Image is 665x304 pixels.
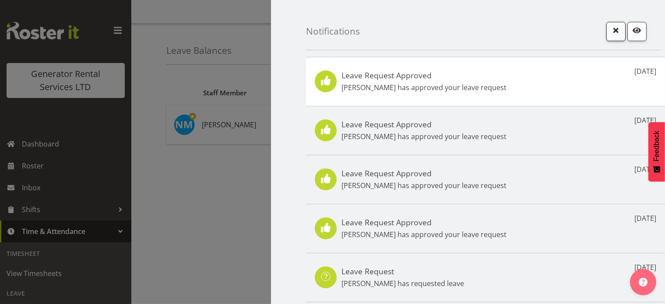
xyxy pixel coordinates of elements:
img: help-xxl-2.png [639,278,647,287]
p: [PERSON_NAME] has approved your leave request [341,229,507,240]
p: [DATE] [634,66,656,77]
p: [DATE] [634,164,656,175]
p: [DATE] [634,262,656,273]
button: Close [606,22,626,41]
p: [DATE] [634,115,656,126]
p: [DATE] [634,213,656,224]
p: [PERSON_NAME] has approved your leave request [341,82,507,93]
h5: Leave Request Approved [341,70,507,80]
h5: Leave Request [341,266,464,276]
button: Feedback - Show survey [648,122,665,182]
h4: Notifications [306,26,360,36]
h5: Leave Request Approved [341,217,507,227]
p: [PERSON_NAME] has approved your leave request [341,131,507,142]
h5: Leave Request Approved [341,168,507,178]
h5: Leave Request Approved [341,119,507,129]
button: Mark as read [627,22,647,41]
p: [PERSON_NAME] has approved your leave request [341,180,507,191]
p: [PERSON_NAME] has requested leave [341,278,464,289]
span: Feedback [653,131,661,161]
